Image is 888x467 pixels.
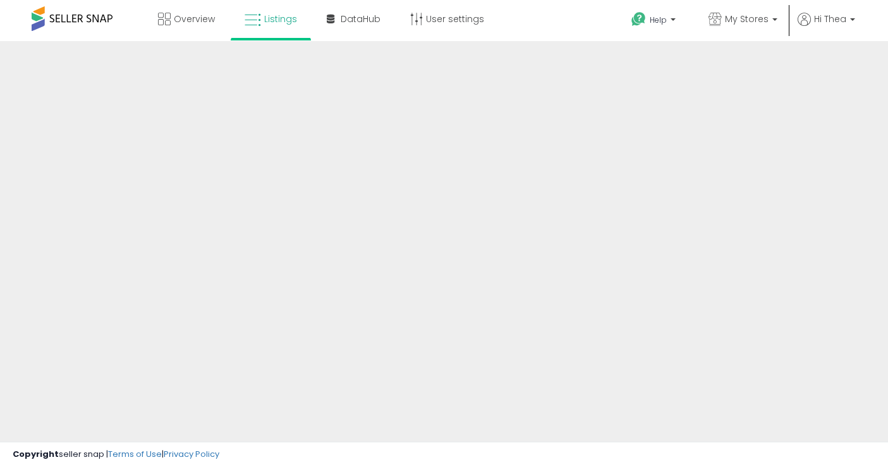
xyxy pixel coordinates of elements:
span: Help [650,15,667,25]
span: DataHub [341,13,380,25]
div: seller snap | | [13,449,219,461]
span: Hi Thea [814,13,846,25]
span: My Stores [725,13,769,25]
i: Get Help [631,11,647,27]
a: Help [621,2,688,41]
span: Listings [264,13,297,25]
a: Terms of Use [108,448,162,460]
strong: Copyright [13,448,59,460]
span: Overview [174,13,215,25]
a: Privacy Policy [164,448,219,460]
a: Hi Thea [798,13,855,41]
